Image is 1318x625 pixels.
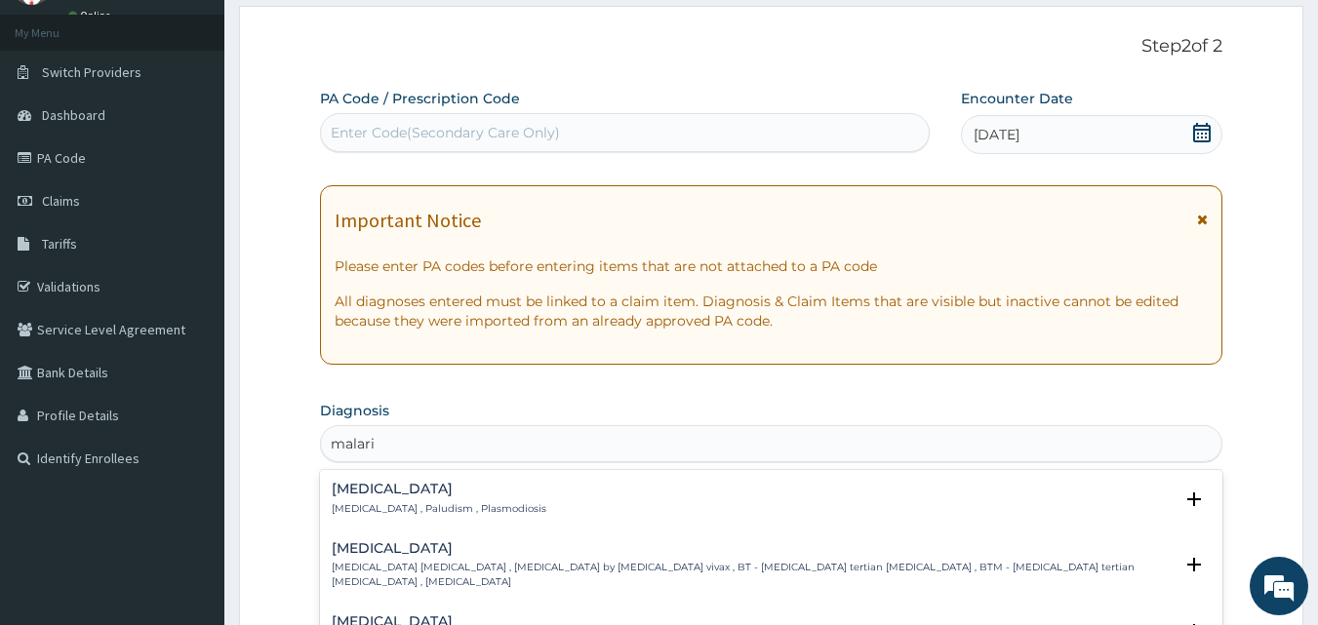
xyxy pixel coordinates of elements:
span: Tariffs [42,235,77,253]
label: Diagnosis [320,401,389,420]
p: Step 2 of 2 [320,36,1223,58]
label: PA Code / Prescription Code [320,89,520,108]
span: We're online! [113,188,269,385]
h1: Important Notice [335,210,481,231]
span: [DATE] [974,125,1019,144]
textarea: Type your message and hit 'Enter' [10,417,372,486]
label: Encounter Date [961,89,1073,108]
a: Online [68,9,115,22]
i: open select status [1182,488,1206,511]
p: All diagnoses entered must be linked to a claim item. Diagnosis & Claim Items that are visible bu... [335,292,1209,331]
h4: [MEDICAL_DATA] [332,482,546,496]
span: Switch Providers [42,63,141,81]
h4: [MEDICAL_DATA] [332,541,1174,556]
i: open select status [1182,553,1206,576]
p: [MEDICAL_DATA] [MEDICAL_DATA] , [MEDICAL_DATA] by [MEDICAL_DATA] vivax , BT - [MEDICAL_DATA] tert... [332,561,1174,589]
div: Minimize live chat window [320,10,367,57]
span: Dashboard [42,106,105,124]
span: Claims [42,192,80,210]
p: [MEDICAL_DATA] , Paludism , Plasmodiosis [332,502,546,516]
img: d_794563401_company_1708531726252_794563401 [36,98,79,146]
div: Chat with us now [101,109,328,135]
p: Please enter PA codes before entering items that are not attached to a PA code [335,256,1209,276]
div: Enter Code(Secondary Care Only) [331,123,560,142]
